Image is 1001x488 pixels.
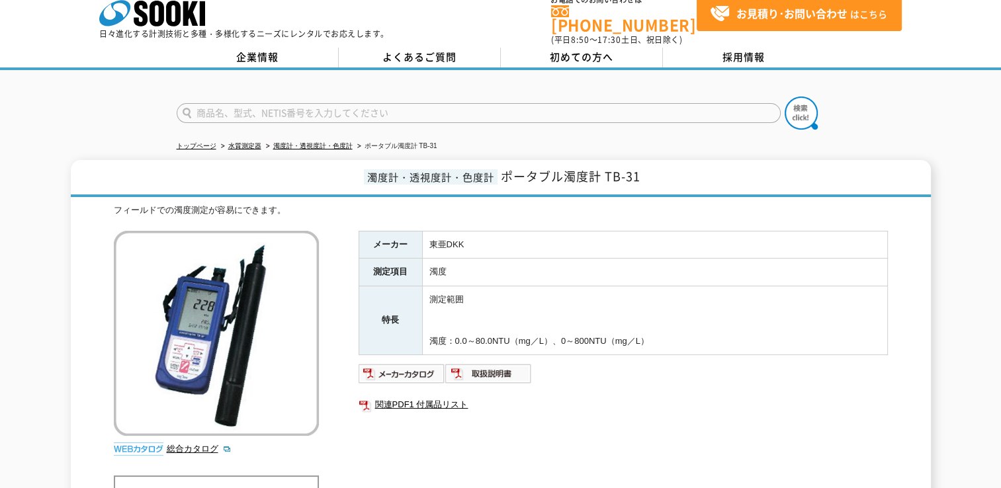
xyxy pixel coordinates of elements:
[359,259,422,286] th: 測定項目
[501,48,663,67] a: 初めての方へ
[501,167,640,185] span: ポータブル濁度計 TB-31
[99,30,389,38] p: 日々進化する計測技術と多種・多様化するニーズにレンタルでお応えします。
[114,442,163,456] img: webカタログ
[571,34,589,46] span: 8:50
[551,34,682,46] span: (平日 ～ 土日、祝日除く)
[359,372,445,382] a: メーカーカタログ
[736,5,848,21] strong: お見積り･お問い合わせ
[597,34,621,46] span: 17:30
[177,48,339,67] a: 企業情報
[663,48,825,67] a: 採用情報
[550,50,613,64] span: 初めての方へ
[710,4,887,24] span: はこちら
[339,48,501,67] a: よくあるご質問
[228,142,261,149] a: 水質測定器
[359,286,422,355] th: 特長
[273,142,353,149] a: 濁度計・透視度計・色度計
[364,169,498,184] span: 濁度計・透視度計・色度計
[177,103,781,123] input: 商品名、型式、NETIS番号を入力してください
[422,231,887,259] td: 東亜DKK
[445,363,532,384] img: 取扱説明書
[785,97,818,130] img: btn_search.png
[114,204,888,218] div: フィールドでの濁度測定が容易にできます。
[359,396,888,413] a: 関連PDF1 付属品リスト
[422,259,887,286] td: 濁度
[422,286,887,355] td: 測定範囲 濁度：0.0～80.0NTU（mg／L）、0～800NTU（mg／L）
[551,5,697,32] a: [PHONE_NUMBER]
[355,140,437,153] li: ポータブル濁度計 TB-31
[359,231,422,259] th: メーカー
[359,363,445,384] img: メーカーカタログ
[445,372,532,382] a: 取扱説明書
[177,142,216,149] a: トップページ
[167,444,232,454] a: 総合カタログ
[114,231,319,436] img: ポータブル濁度計 TB-31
